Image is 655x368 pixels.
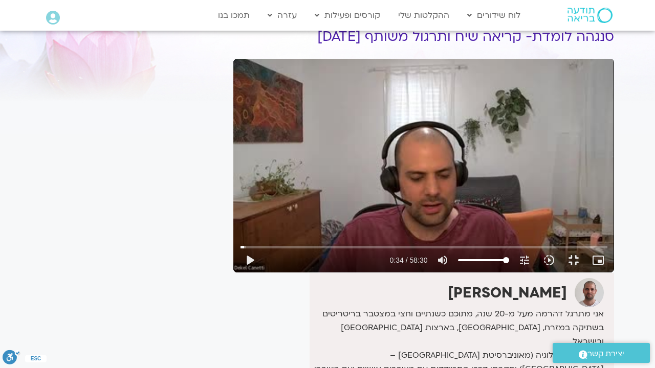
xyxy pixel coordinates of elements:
a: לוח שידורים [462,6,526,25]
a: עזרה [263,6,302,25]
a: תמכו בנו [213,6,255,25]
strong: [PERSON_NAME] [448,283,567,303]
a: יצירת קשר [553,343,650,363]
a: ההקלטות שלי [393,6,454,25]
a: קורסים ופעילות [310,6,385,25]
h1: סנגהה לומדת- קריאה שיח ותרגול משותף [DATE] [233,29,614,44]
img: תודעה בריאה [567,8,613,23]
span: יצירת קשר [587,347,624,361]
img: דקל קנטי [575,278,604,307]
